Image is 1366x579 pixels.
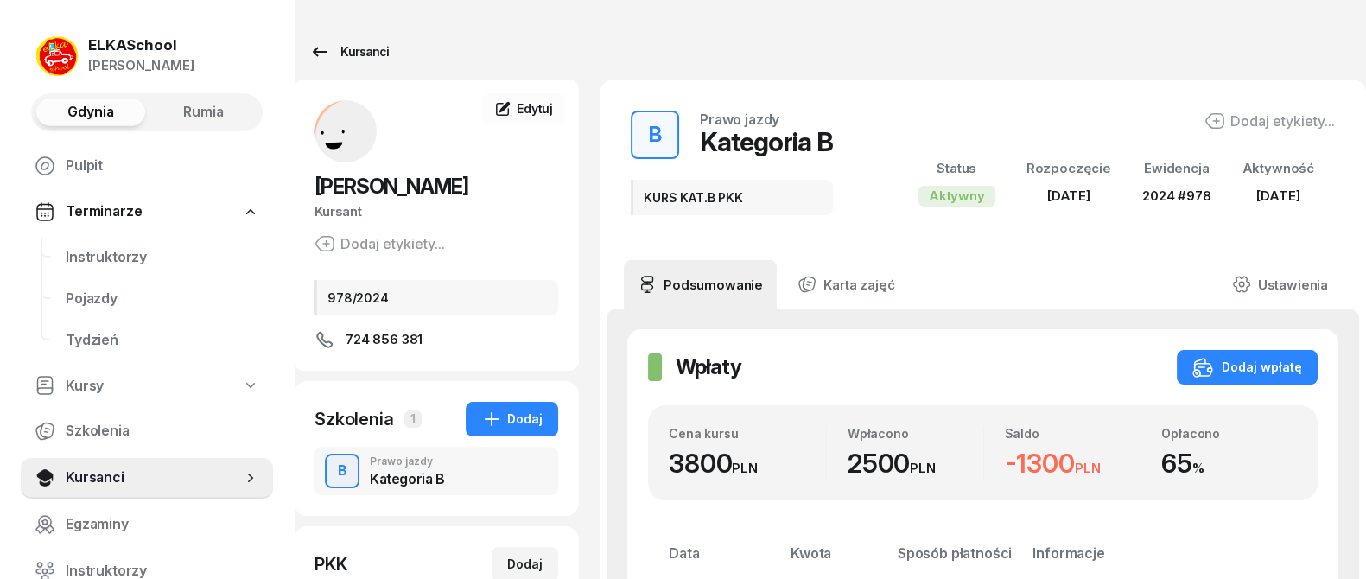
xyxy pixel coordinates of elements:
span: Rumia [183,101,224,124]
button: Gdynia [36,99,145,126]
div: Status [918,157,995,180]
a: Terminarze [21,192,273,232]
small: PLN [910,460,936,476]
a: Tydzień [52,320,273,361]
span: [PERSON_NAME] [314,174,468,199]
span: 724 856 381 [346,329,423,350]
div: Aktywność [1242,157,1314,180]
div: Dodaj [507,554,543,575]
span: Kursanci [66,467,242,489]
th: Informacje [1022,542,1187,579]
div: 3800 [669,448,826,480]
a: Edytuj [482,93,565,124]
h2: Wpłaty [676,353,741,381]
div: Ewidencja [1142,157,1211,180]
div: B [331,456,354,486]
div: Opłacono [1161,426,1297,441]
a: Instruktorzy [52,237,273,278]
div: 2500 [848,448,983,480]
span: Egzaminy [66,513,259,536]
div: Wpłacono [848,426,983,441]
button: B [325,454,359,488]
a: Egzaminy [21,504,273,545]
div: Szkolenia [314,407,394,431]
small: % [1192,460,1204,476]
div: Prawo jazdy [700,112,779,126]
div: Rozpoczęcie [1026,157,1111,180]
span: Szkolenia [66,420,259,442]
a: Podsumowanie [624,260,777,309]
div: Saldo [1005,426,1140,441]
a: Ustawienia [1218,260,1342,309]
a: Szkolenia [21,410,273,452]
small: PLN [732,460,758,476]
div: Dodaj [481,409,543,429]
div: Cena kursu [669,426,826,441]
button: Dodaj etykiety... [1204,111,1335,131]
a: Karta zajęć [784,260,908,309]
button: Dodaj [466,402,558,436]
div: Kursant [314,200,558,223]
a: 724 856 381 [314,329,558,350]
span: [DATE] [1047,188,1090,204]
div: [DATE] [1242,185,1314,207]
div: B [642,118,669,152]
button: B [631,111,679,159]
div: Kategoria B [700,126,833,157]
span: Instruktorzy [66,246,259,269]
div: Kursanci [309,41,389,62]
span: Edytuj [517,101,553,116]
span: 2024 #978 [1142,188,1211,204]
div: Dodaj wpłatę [1192,357,1302,378]
div: PKK [314,552,347,576]
th: Data [648,542,780,579]
a: Kursanci [21,457,273,499]
span: Gdynia [67,101,114,124]
div: Kategoria B [370,472,445,486]
div: -1300 [1005,448,1140,480]
a: Kursy [21,366,273,406]
span: Pojazdy [66,288,259,310]
small: PLN [1075,460,1101,476]
span: Pulpit [66,155,259,177]
div: 978/2024 [314,280,558,315]
a: Pulpit [21,145,273,187]
th: Kwota [780,542,887,579]
button: Dodaj wpłatę [1177,350,1318,385]
span: Kursy [66,375,104,398]
button: Dodaj etykiety... [314,233,445,254]
div: Aktywny [918,186,995,207]
span: Terminarze [66,200,142,223]
div: 65 [1161,448,1297,480]
span: 1 [404,410,422,428]
span: Tydzień [66,329,259,352]
button: Rumia [149,99,257,126]
a: Kursanci [294,35,404,69]
button: BPrawo jazdyKategoria B [314,447,558,495]
div: ELKASchool [88,38,194,53]
div: Prawo jazdy [370,456,445,467]
div: [PERSON_NAME] [88,54,194,77]
th: Sposób płatności [887,542,1022,579]
div: KURS KAT.B PKK [631,180,833,215]
a: Pojazdy [52,278,273,320]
